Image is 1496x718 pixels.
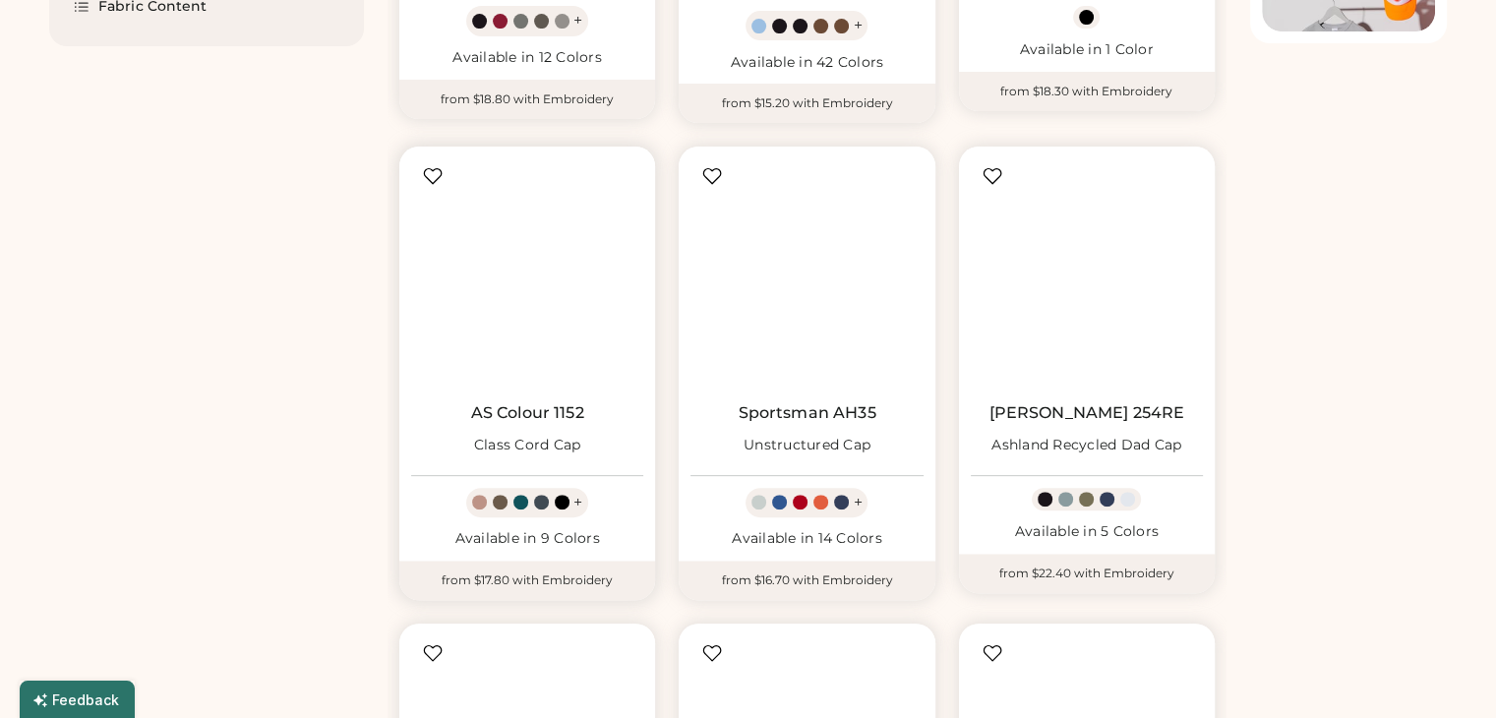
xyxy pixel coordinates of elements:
div: + [573,492,582,513]
div: from $22.40 with Embroidery [959,554,1215,593]
div: from $18.80 with Embroidery [399,80,655,119]
a: Sportsman AH35 [738,403,875,423]
div: from $17.80 with Embroidery [399,561,655,600]
div: + [853,492,862,513]
div: Available in 9 Colors [411,529,643,549]
div: Available in 5 Colors [971,522,1203,542]
div: Ashland Recycled Dad Cap [991,436,1181,455]
img: Richardson 254RE Ashland Recycled Dad Cap [971,158,1203,390]
div: Unstructured Cap [744,436,870,455]
img: Sportsman AH35 Unstructured Cap [690,158,923,390]
div: Available in 12 Colors [411,48,643,68]
div: from $16.70 with Embroidery [679,561,934,600]
div: from $18.30 with Embroidery [959,72,1215,111]
div: Available in 14 Colors [690,529,923,549]
a: AS Colour 1152 [471,403,584,423]
div: Class Cord Cap [474,436,581,455]
div: Available in 1 Color [971,40,1203,60]
div: + [853,15,862,36]
a: [PERSON_NAME] 254RE [988,403,1184,423]
div: from $15.20 with Embroidery [679,84,934,123]
div: + [573,10,582,31]
div: Available in 42 Colors [690,53,923,73]
img: AS Colour 1152 Class Cord Cap [411,158,643,390]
